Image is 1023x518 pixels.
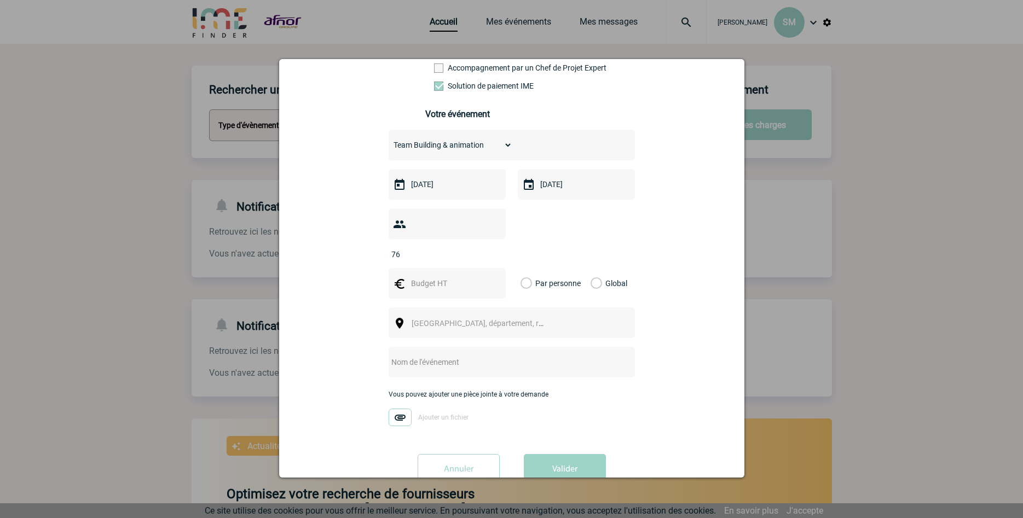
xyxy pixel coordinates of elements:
label: Prestation payante [434,63,482,72]
label: Global [591,268,598,299]
label: Conformité aux process achat client, Prise en charge de la facturation, Mutualisation de plusieur... [434,82,482,90]
h3: Votre événement [425,109,598,119]
input: Budget HT [408,276,484,290]
label: Par personne [521,268,533,299]
input: Date de début [408,177,484,191]
input: Nom de l'événement [389,355,606,369]
button: Valider [524,454,606,485]
input: Annuler [418,454,500,485]
span: [GEOGRAPHIC_DATA], département, région... [412,319,564,328]
p: Vous pouvez ajouter une pièce jointe à votre demande [389,391,635,398]
input: Nombre de participants [389,247,492,261]
span: Ajouter un fichier [418,414,469,421]
input: Date de fin [537,177,613,191]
